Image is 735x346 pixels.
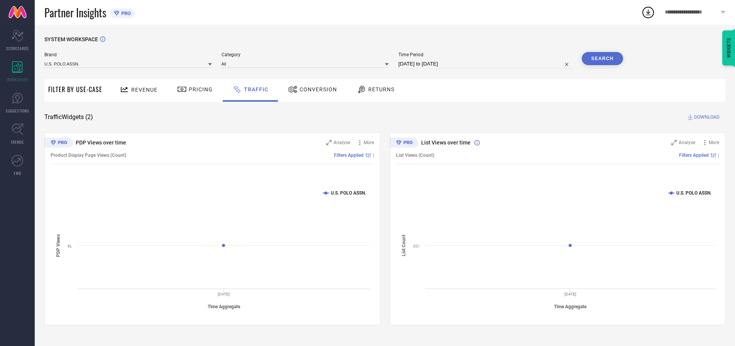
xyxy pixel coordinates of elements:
[44,52,212,57] span: Brand
[44,138,73,149] div: Premium
[222,52,389,57] span: Category
[413,244,420,248] text: 2Cr
[373,153,374,158] span: |
[326,140,332,145] svg: Zoom
[68,244,72,248] text: 8L
[554,304,587,309] tspan: Time Aggregate
[131,87,157,93] span: Revenue
[364,140,374,145] span: More
[244,86,268,92] span: Traffic
[679,140,695,145] span: Analyse
[582,52,623,65] button: Search
[676,190,711,196] text: U.S. POLO ASSN.
[6,108,29,114] span: SUGGESTIONS
[334,153,364,158] span: Filters Applied
[390,138,418,149] div: Premium
[44,5,106,20] span: Partner Insights
[368,86,395,92] span: Returns
[396,153,434,158] span: List Views (Count)
[119,10,131,16] span: PRO
[398,52,572,57] span: Time Period
[421,139,471,146] span: List Views over time
[401,235,406,256] tspan: List Count
[208,304,240,309] tspan: Time Aggregate
[671,140,677,145] svg: Zoom
[11,139,24,145] span: TRENDS
[694,113,720,121] span: DOWNLOAD
[300,86,337,92] span: Conversion
[709,140,719,145] span: More
[641,5,655,19] div: Open download list
[564,292,576,296] text: [DATE]
[334,140,350,145] span: Analyse
[718,153,719,158] span: |
[679,153,709,158] span: Filters Applied
[218,292,230,296] text: [DATE]
[48,85,102,94] span: Filter By Use-Case
[44,113,93,121] span: Traffic Widgets ( 2 )
[14,170,21,176] span: FWD
[51,153,126,158] span: Product Display Page Views (Count)
[44,36,98,42] span: SYSTEM WORKSPACE
[398,59,572,69] input: Select time period
[7,77,28,82] span: WORKSPACE
[6,45,29,51] span: SCORECARDS
[331,190,366,196] text: U.S. POLO ASSN.
[76,139,126,146] span: PDP Views over time
[56,234,61,257] tspan: PDP Views
[189,86,213,92] span: Pricing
